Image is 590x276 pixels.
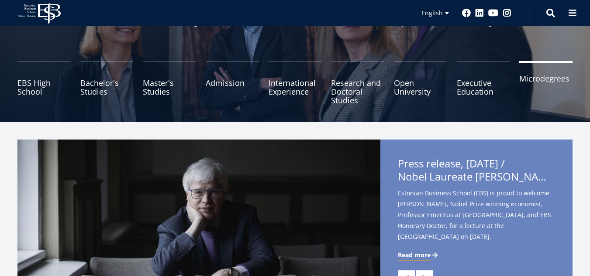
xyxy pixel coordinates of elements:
span: Press release, [DATE] / [398,157,555,186]
a: Open University [394,61,447,105]
a: Linkedin [475,9,484,17]
a: Instagram [503,9,511,17]
a: Master's Studies [143,61,196,105]
a: International Experience [269,61,322,105]
a: Executive Education [457,61,510,105]
a: Bachelor's Studies [80,61,134,105]
span: Nobel Laureate [PERSON_NAME] to Deliver Lecture at [GEOGRAPHIC_DATA] [398,170,555,183]
span: Read more [398,251,431,259]
a: Admission [206,61,259,105]
a: Facebook [462,9,471,17]
a: Research and Doctoral Studies [331,61,384,105]
span: Estonian Business School (EBS) is proud to welcome [PERSON_NAME], Nobel Prize winning economist, ... [398,187,555,256]
a: Microdegrees [519,61,573,105]
a: Read more [398,251,439,259]
a: Youtube [488,9,498,17]
a: EBS High School [17,61,71,105]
